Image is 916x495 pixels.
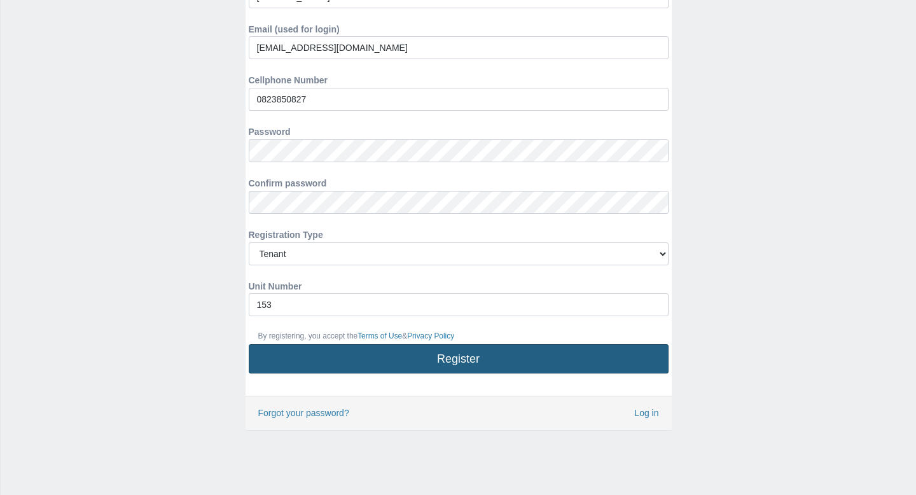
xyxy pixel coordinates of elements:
a: Log in [634,406,658,421]
label: Email (used for login) [249,18,340,37]
a: Forgot your password? [258,408,349,418]
a: Privacy Policy [407,331,454,340]
label: Password [249,120,291,139]
label: Confirm password [249,172,327,191]
input: Enter your Email [249,36,669,59]
a: Terms of Use [357,331,402,340]
input: Unit Number [249,293,669,316]
label: Registration Type [249,223,323,242]
label: Cellphone Number [249,69,328,88]
button: Register [249,344,669,373]
input: Enter your Cellphone Number [249,88,669,111]
label: Unit Number [249,275,302,294]
p: By registering, you accept the & [258,330,659,342]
